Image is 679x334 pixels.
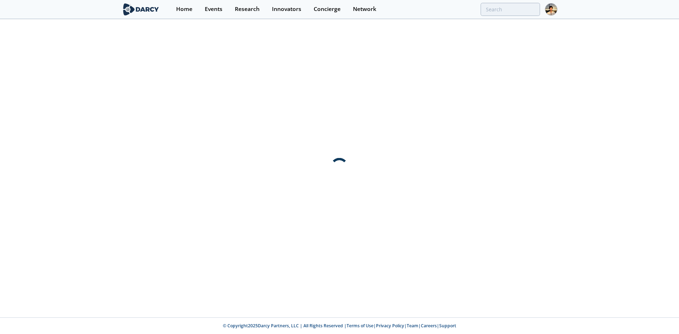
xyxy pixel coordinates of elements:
[122,3,160,16] img: logo-wide.svg
[347,323,373,329] a: Terms of Use
[481,3,540,16] input: Advanced Search
[235,6,260,12] div: Research
[353,6,376,12] div: Network
[314,6,341,12] div: Concierge
[78,323,601,329] p: © Copyright 2025 Darcy Partners, LLC | All Rights Reserved | | | | |
[545,3,557,16] img: Profile
[421,323,437,329] a: Careers
[272,6,301,12] div: Innovators
[407,323,418,329] a: Team
[176,6,192,12] div: Home
[205,6,222,12] div: Events
[376,323,404,329] a: Privacy Policy
[439,323,456,329] a: Support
